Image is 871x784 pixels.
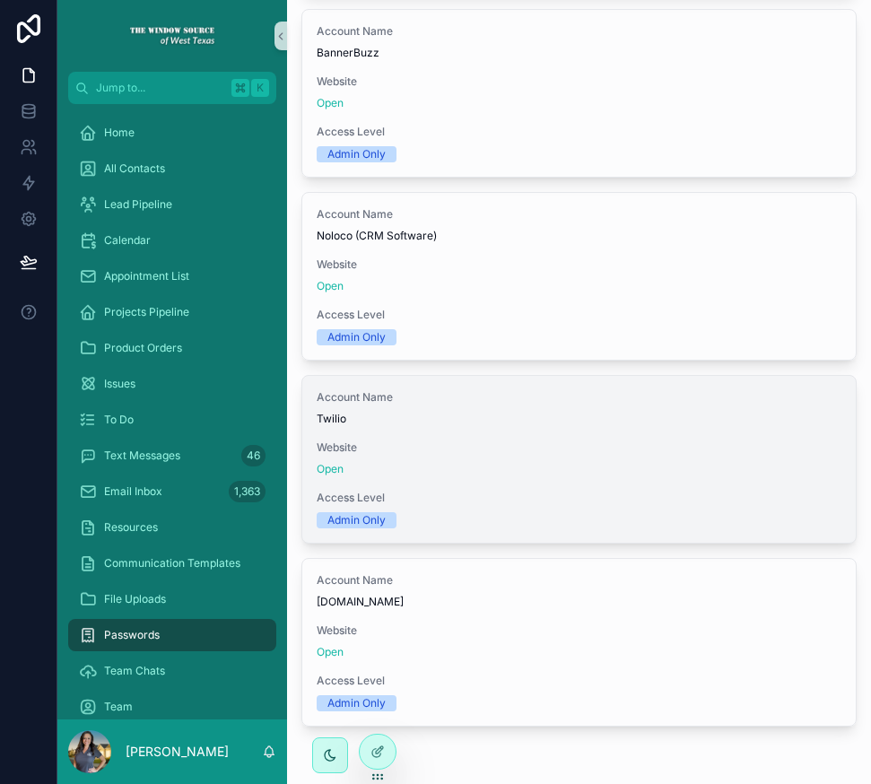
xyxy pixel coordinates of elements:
span: [DOMAIN_NAME] [317,595,841,609]
span: Account Name [317,207,841,222]
span: Team Chats [104,664,165,678]
span: Account Name [317,573,841,588]
span: All Contacts [104,161,165,176]
span: Twilio [317,412,841,426]
a: Projects Pipeline [68,296,276,328]
span: Calendar [104,233,151,248]
span: Passwords [104,628,160,642]
button: Jump to...K [68,72,276,104]
a: File Uploads [68,583,276,615]
div: Admin Only [327,512,386,528]
a: Account Name[DOMAIN_NAME]WebsiteOpenAccess LevelAdmin Only [301,558,857,727]
a: Calendar [68,224,276,257]
a: Open [317,279,344,292]
span: Text Messages [104,449,180,463]
div: scrollable content [57,104,287,719]
a: Passwords [68,619,276,651]
a: Open [317,645,344,658]
a: Home [68,117,276,149]
a: Account NameNoloco (CRM Software)WebsiteOpenAccess LevelAdmin Only [301,192,857,361]
span: Email Inbox [104,484,162,499]
span: Team [104,700,133,714]
span: Appointment List [104,269,189,283]
span: Website [317,74,841,89]
a: Appointment List [68,260,276,292]
span: Resources [104,520,158,535]
img: App logo [129,22,215,50]
span: To Do [104,413,134,427]
span: File Uploads [104,592,166,606]
a: Text Messages46 [68,440,276,472]
a: Lead Pipeline [68,188,276,221]
span: Lead Pipeline [104,197,172,212]
span: Access Level [317,491,841,505]
span: Website [317,623,841,638]
div: Admin Only [327,695,386,711]
span: Account Name [317,24,841,39]
a: Communication Templates [68,547,276,579]
span: Issues [104,377,135,391]
span: Website [317,440,841,455]
a: Issues [68,368,276,400]
span: Account Name [317,390,841,405]
a: Account NameTwilioWebsiteOpenAccess LevelAdmin Only [301,375,857,544]
a: To Do [68,404,276,436]
a: Resources [68,511,276,544]
a: Account NameBannerBuzzWebsiteOpenAccess LevelAdmin Only [301,9,857,178]
span: K [253,81,267,95]
a: Product Orders [68,332,276,364]
a: Team [68,691,276,723]
span: Access Level [317,308,841,322]
span: Access Level [317,125,841,139]
span: Noloco (CRM Software) [317,229,841,243]
div: Admin Only [327,329,386,345]
a: Open [317,96,344,109]
a: All Contacts [68,152,276,185]
span: Product Orders [104,341,182,355]
div: 46 [241,445,266,466]
p: [PERSON_NAME] [126,743,229,761]
span: Communication Templates [104,556,240,571]
span: Home [104,126,135,140]
div: 1,363 [229,481,266,502]
span: Jump to... [96,81,224,95]
span: Access Level [317,674,841,688]
div: Admin Only [327,146,386,162]
span: Website [317,257,841,272]
span: Projects Pipeline [104,305,189,319]
a: Team Chats [68,655,276,687]
a: Open [317,462,344,475]
span: BannerBuzz [317,46,841,60]
a: Email Inbox1,363 [68,475,276,508]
